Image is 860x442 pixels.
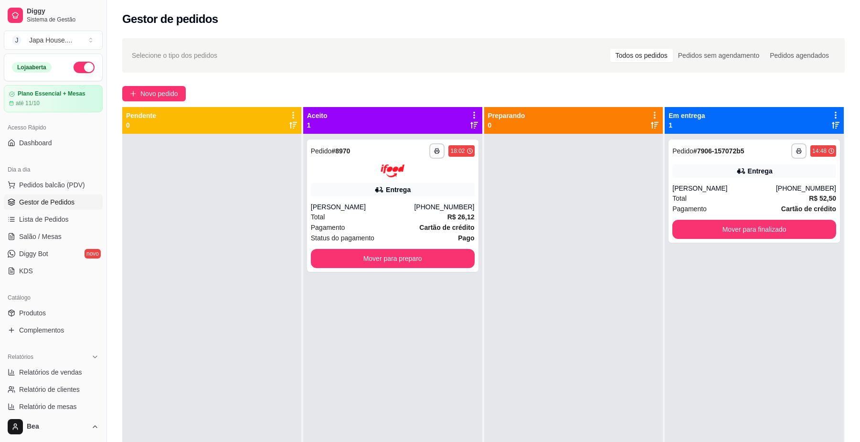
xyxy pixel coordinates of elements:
div: [PHONE_NUMBER] [776,183,836,193]
a: Complementos [4,323,103,338]
div: 14:48 [812,147,827,155]
a: Relatórios de vendas [4,365,103,380]
div: Entrega [386,185,411,194]
a: Lista de Pedidos [4,212,103,227]
div: Catálogo [4,290,103,305]
a: Relatório de clientes [4,382,103,397]
a: Dashboard [4,135,103,151]
strong: Cartão de crédito [781,205,836,213]
span: Sistema de Gestão [27,16,99,23]
a: Gestor de Pedidos [4,194,103,210]
span: Pagamento [311,222,345,233]
a: Plano Essencial + Mesasaté 11/10 [4,85,103,112]
strong: Cartão de crédito [419,224,474,231]
img: ifood [381,164,404,177]
span: Pedido [672,147,693,155]
span: Salão / Mesas [19,232,62,241]
strong: # 7906-157072b5 [693,147,744,155]
div: Loja aberta [12,62,52,73]
p: Em entrega [669,111,705,120]
div: 18:02 [450,147,465,155]
div: Pedidos sem agendamento [673,49,764,62]
a: KDS [4,263,103,279]
span: Gestor de Pedidos [19,197,74,207]
button: Alterar Status [74,62,95,73]
strong: R$ 52,50 [809,194,836,202]
p: 0 [126,120,156,130]
span: Diggy Bot [19,249,48,259]
div: Dia a dia [4,162,103,177]
a: DiggySistema de Gestão [4,4,103,27]
span: Produtos [19,308,46,318]
p: 1 [307,120,328,130]
strong: Pago [458,234,474,242]
button: Bea [4,415,103,438]
article: até 11/10 [16,99,40,107]
div: Todos os pedidos [610,49,673,62]
strong: # 8970 [331,147,350,155]
div: Japa House. ... [29,35,72,45]
span: plus [130,90,137,97]
a: Salão / Mesas [4,229,103,244]
div: [PERSON_NAME] [311,202,414,212]
p: Preparando [488,111,525,120]
button: Select a team [4,31,103,50]
span: Relatórios [8,353,33,361]
p: 1 [669,120,705,130]
span: Total [672,193,687,204]
span: Novo pedido [140,88,178,99]
p: Pendente [126,111,156,120]
span: Pedido [311,147,332,155]
h2: Gestor de pedidos [122,11,218,27]
span: Selecione o tipo dos pedidos [132,50,217,61]
div: Entrega [748,166,773,176]
span: Lista de Pedidos [19,215,69,224]
span: Pedidos balcão (PDV) [19,180,85,190]
span: Diggy [27,7,99,16]
button: Novo pedido [122,86,186,101]
div: Acesso Rápido [4,120,103,135]
span: Status do pagamento [311,233,374,243]
span: Dashboard [19,138,52,148]
span: Relatório de clientes [19,385,80,394]
div: [PHONE_NUMBER] [414,202,474,212]
a: Produtos [4,305,103,321]
span: J [12,35,21,45]
div: [PERSON_NAME] [672,183,776,193]
button: Mover para preparo [311,249,475,268]
span: Bea [27,422,87,431]
p: Aceito [307,111,328,120]
a: Diggy Botnovo [4,246,103,261]
span: Complementos [19,325,64,335]
span: Total [311,212,325,222]
span: Relatórios de vendas [19,367,82,377]
a: Relatório de mesas [4,399,103,414]
span: Relatório de mesas [19,402,77,411]
span: Pagamento [672,204,707,214]
div: Pedidos agendados [764,49,834,62]
p: 0 [488,120,525,130]
span: KDS [19,266,33,276]
button: Mover para finalizado [672,220,836,239]
strong: R$ 26,12 [447,213,475,221]
button: Pedidos balcão (PDV) [4,177,103,193]
article: Plano Essencial + Mesas [18,90,85,97]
